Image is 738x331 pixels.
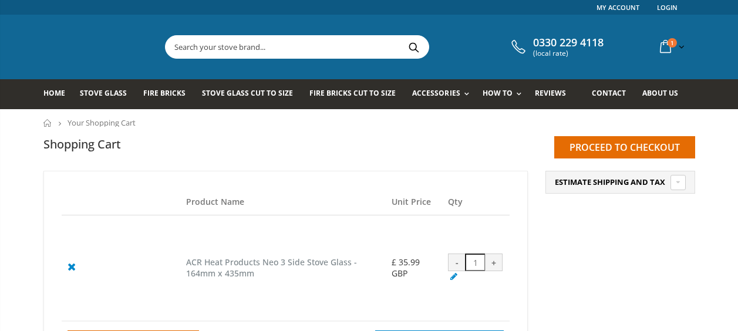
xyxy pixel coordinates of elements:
[592,79,635,109] a: Contact
[80,79,136,109] a: Stove Glass
[180,189,386,215] th: Product Name
[186,256,357,279] a: ACR Heat Products Neo 3 Side Stove Glass - 164mm x 435mm
[592,88,626,98] span: Contact
[143,88,186,98] span: Fire Bricks
[166,36,560,58] input: Search your stove brand...
[485,254,503,271] div: +
[68,117,136,128] span: Your Shopping Cart
[533,36,604,49] span: 0330 229 4118
[80,88,127,98] span: Stove Glass
[668,38,677,48] span: 1
[43,119,52,127] a: Home
[412,88,460,98] span: Accessories
[43,136,121,152] h1: Shopping Cart
[483,88,513,98] span: How To
[448,254,466,271] div: -
[554,136,695,158] input: Proceed to checkout
[642,88,678,98] span: About us
[535,88,566,98] span: Reviews
[533,49,604,58] span: (local rate)
[143,79,194,109] a: Fire Bricks
[43,79,74,109] a: Home
[555,177,686,188] a: Estimate Shipping and Tax
[386,189,442,215] th: Unit Price
[483,79,527,109] a: How To
[309,88,396,98] span: Fire Bricks Cut To Size
[442,189,509,215] th: Qty
[642,79,687,109] a: About us
[401,36,427,58] button: Search
[655,35,687,58] a: 1
[43,88,65,98] span: Home
[202,79,302,109] a: Stove Glass Cut To Size
[309,79,405,109] a: Fire Bricks Cut To Size
[202,88,293,98] span: Stove Glass Cut To Size
[535,79,575,109] a: Reviews
[392,256,420,278] span: £ 35.99 GBP
[412,79,474,109] a: Accessories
